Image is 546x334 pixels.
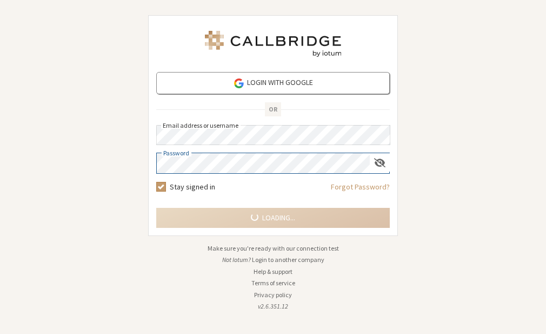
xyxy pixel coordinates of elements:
[157,153,370,173] input: Password
[156,208,390,228] button: Loading...
[254,291,292,299] a: Privacy policy
[203,31,343,57] img: Iotum
[208,244,339,252] a: Make sure you're ready with our connection test
[370,153,390,172] div: Show password
[254,267,292,276] a: Help & support
[262,212,295,224] span: Loading...
[251,279,295,287] a: Terms of service
[331,181,390,200] a: Forgot Password?
[148,255,398,265] li: Not Iotum?
[265,102,281,116] span: OR
[148,302,398,311] li: v2.6.351.12
[170,181,215,193] label: Stay signed in
[156,72,390,94] a: Login with Google
[233,77,245,89] img: google-icon.png
[156,125,390,145] input: Email address or username
[252,255,324,265] button: Login to another company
